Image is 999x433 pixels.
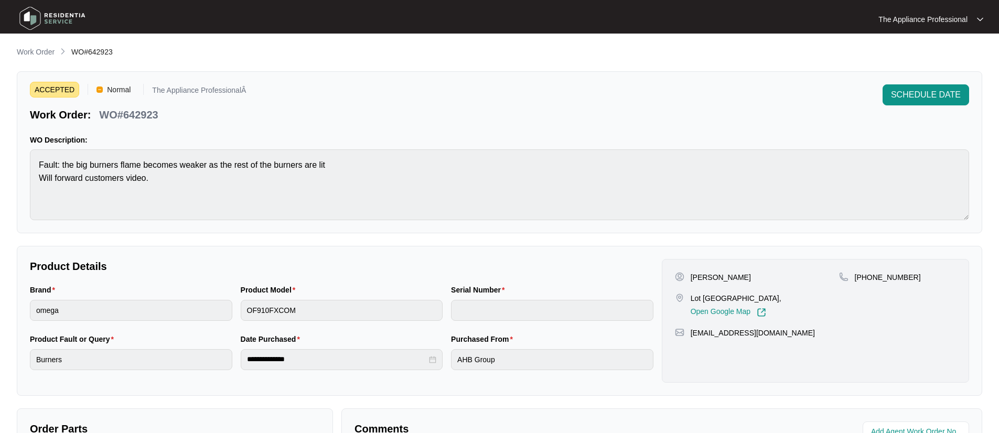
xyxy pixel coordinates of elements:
[30,107,91,122] p: Work Order:
[241,300,443,321] input: Product Model
[30,300,232,321] input: Brand
[451,285,509,295] label: Serial Number
[103,82,135,98] span: Normal
[839,272,848,282] img: map-pin
[691,293,781,304] p: Lot [GEOGRAPHIC_DATA],
[451,300,653,321] input: Serial Number
[451,334,517,344] label: Purchased From
[855,272,921,283] p: [PHONE_NUMBER]
[691,308,766,317] a: Open Google Map
[878,14,968,25] p: The Appliance Professional
[59,47,67,56] img: chevron-right
[30,259,653,274] p: Product Details
[691,328,815,338] p: [EMAIL_ADDRESS][DOMAIN_NAME]
[16,3,89,34] img: residentia service logo
[247,354,427,365] input: Date Purchased
[675,293,684,302] img: map-pin
[30,149,969,220] textarea: Fault: the big burners flame becomes weaker as the rest of the burners are lit Will forward custo...
[891,89,961,101] span: SCHEDULE DATE
[241,285,300,295] label: Product Model
[17,47,55,57] p: Work Order
[451,349,653,370] input: Purchased From
[30,349,232,370] input: Product Fault or Query
[71,48,113,56] span: WO#642923
[152,86,246,98] p: The Appliance ProfessionalÂ
[691,272,751,283] p: [PERSON_NAME]
[30,82,79,98] span: ACCEPTED
[675,272,684,282] img: user-pin
[99,107,158,122] p: WO#642923
[30,285,59,295] label: Brand
[15,47,57,58] a: Work Order
[977,17,983,22] img: dropdown arrow
[241,334,304,344] label: Date Purchased
[757,308,766,317] img: Link-External
[30,135,969,145] p: WO Description:
[30,334,118,344] label: Product Fault or Query
[675,328,684,337] img: map-pin
[96,86,103,93] img: Vercel Logo
[883,84,969,105] button: SCHEDULE DATE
